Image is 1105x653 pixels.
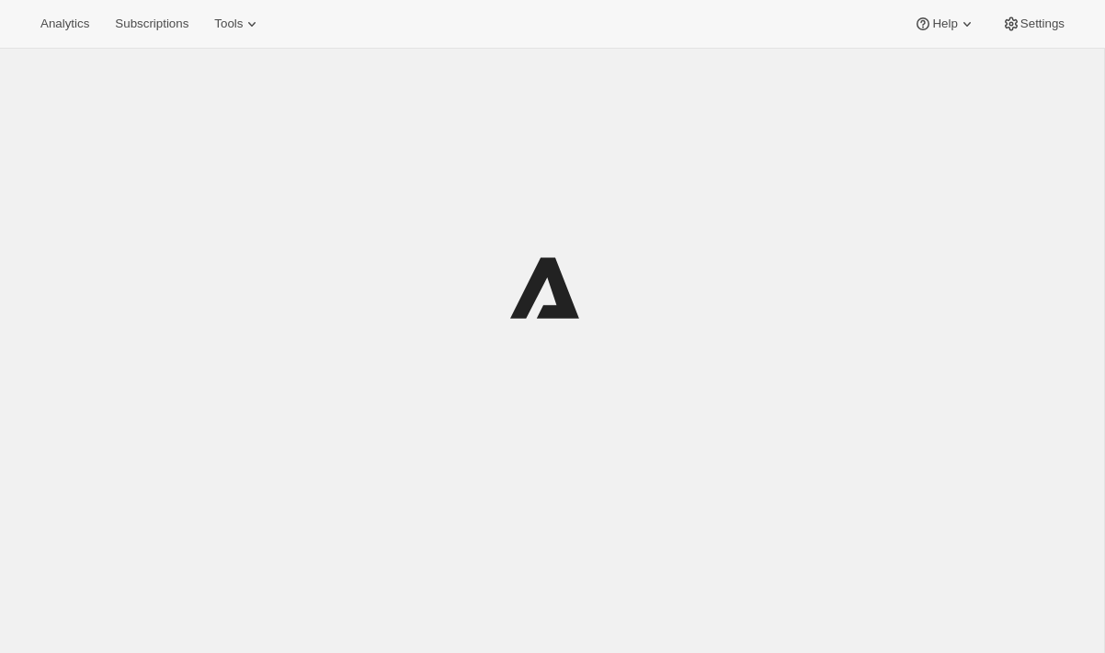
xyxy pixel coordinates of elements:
span: Subscriptions [115,17,188,31]
button: Subscriptions [104,11,199,37]
span: Analytics [40,17,89,31]
span: Tools [214,17,243,31]
button: Help [903,11,986,37]
button: Analytics [29,11,100,37]
button: Tools [203,11,272,37]
span: Help [932,17,957,31]
button: Settings [991,11,1076,37]
span: Settings [1020,17,1065,31]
